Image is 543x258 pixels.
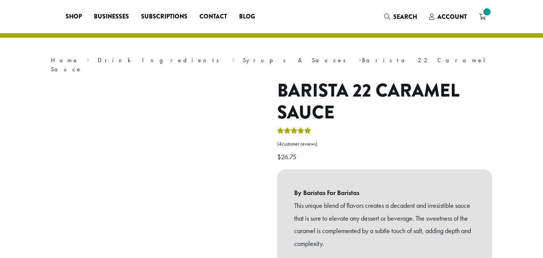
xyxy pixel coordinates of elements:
[277,80,492,123] h1: Barista 22 Caramel Sauce
[277,152,298,161] bdi: 26.75
[51,56,492,74] nav: Breadcrumb
[141,12,187,21] span: Subscriptions
[277,140,492,148] a: (4customer reviews)
[98,56,224,64] a: Drink Ingredients
[51,56,79,64] a: Home
[279,141,282,147] span: 4
[193,11,233,23] a: Contact
[94,12,129,21] span: Businesses
[135,11,193,23] a: Subscriptions
[294,186,475,199] b: By Baristas For Baristas
[66,12,82,21] span: Shop
[359,53,361,65] span: ›
[393,12,417,21] span: Search
[243,56,351,64] a: Syrups & Sauces
[199,12,227,21] span: Contact
[239,12,255,21] span: Blog
[277,126,311,138] div: Rated 5.00 out of 5
[87,53,89,65] span: ›
[88,11,135,23] a: Businesses
[232,53,235,65] span: ›
[423,11,473,23] a: Account
[233,11,261,23] a: Blog
[437,12,467,21] span: Account
[60,11,88,23] a: Shop
[294,199,475,250] p: This unique blend of flavors creates a decadent and irresistible sauce that is sure to elevate an...
[277,152,281,161] span: $
[378,11,423,23] a: Search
